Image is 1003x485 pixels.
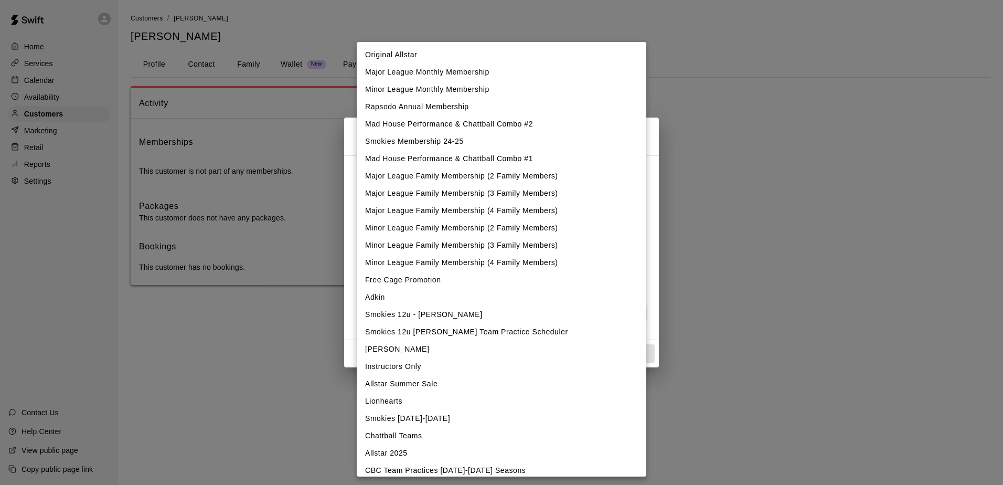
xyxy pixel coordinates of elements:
[357,289,646,306] li: Adkin
[357,185,646,202] li: Major League Family Membership (3 Family Members)
[357,393,646,410] li: Lionhearts
[357,219,646,237] li: Minor League Family Membership (2 Family Members)
[357,271,646,289] li: Free Cage Promotion
[357,462,646,479] li: CBC Team Practices [DATE]-[DATE] Seasons
[357,150,646,167] li: Mad House Performance & Chattball Combo #1
[357,427,646,445] li: Chattball Teams
[357,202,646,219] li: Major League Family Membership (4 Family Members)
[357,375,646,393] li: Allstar Summer Sale
[357,133,646,150] li: Smokies Membership 24-25
[357,323,646,341] li: Smokies 12u [PERSON_NAME] Team Practice Scheduler
[357,115,646,133] li: Mad House Performance & Chattball Combo #2
[357,167,646,185] li: Major League Family Membership (2 Family Members)
[357,237,646,254] li: Minor League Family Membership (3 Family Members)
[357,64,646,81] li: Major League Monthly Membership
[357,410,646,427] li: Smokies [DATE]-[DATE]
[357,341,646,358] li: [PERSON_NAME]
[357,81,646,98] li: Minor League Monthly Membership
[357,254,646,271] li: Minor League Family Membership (4 Family Members)
[357,98,646,115] li: Rapsodo Annual Membership
[357,445,646,462] li: Allstar 2025
[357,358,646,375] li: Instructors Only
[357,306,646,323] li: Smokies 12u - [PERSON_NAME]
[357,46,646,64] li: Original Allstar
